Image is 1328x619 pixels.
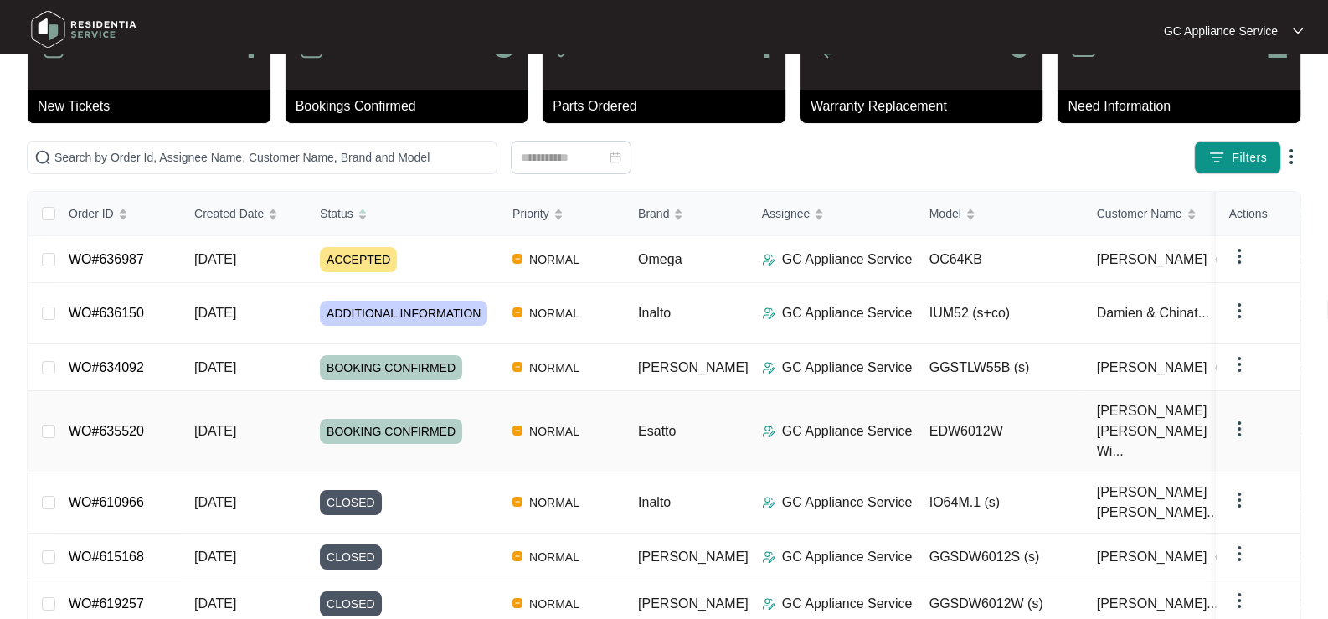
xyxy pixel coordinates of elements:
[782,250,913,270] p: GC Appliance Service
[512,362,522,372] img: Vercel Logo
[1229,419,1249,439] img: dropdown arrow
[1216,192,1300,236] th: Actions
[512,497,522,507] img: Vercel Logo
[1068,96,1300,116] p: Need Information
[1097,204,1182,223] span: Customer Name
[1097,358,1207,378] span: [PERSON_NAME]
[762,253,775,266] img: Assigner Icon
[1293,27,1303,35] img: dropdown arrow
[320,490,382,515] span: CLOSED
[55,192,181,236] th: Order ID
[638,596,749,611] span: [PERSON_NAME]
[512,204,549,223] span: Priority
[69,306,144,320] a: WO#636150
[638,360,749,374] span: [PERSON_NAME]
[320,355,462,380] span: BOOKING CONFIRMED
[1232,149,1267,167] span: Filters
[194,424,236,438] span: [DATE]
[194,306,236,320] span: [DATE]
[1229,490,1249,510] img: dropdown arrow
[499,192,625,236] th: Priority
[69,424,144,438] a: WO#635520
[320,204,353,223] span: Status
[916,344,1084,391] td: GGSTLW55B (s)
[762,496,775,509] img: Assigner Icon
[512,598,522,608] img: Vercel Logo
[625,192,749,236] th: Brand
[1208,149,1225,166] img: filter icon
[638,424,676,438] span: Esatto
[1097,547,1207,567] span: [PERSON_NAME]
[811,96,1043,116] p: Warranty Replacement
[194,596,236,611] span: [DATE]
[1097,401,1229,462] span: [PERSON_NAME] [PERSON_NAME] Wi...
[181,192,306,236] th: Created Date
[782,421,913,441] p: GC Appliance Service
[916,192,1084,236] th: Model
[34,149,51,166] img: search-icon
[69,204,114,223] span: Order ID
[522,303,586,323] span: NORMAL
[762,425,775,438] img: Assigner Icon
[762,204,811,223] span: Assignee
[929,204,961,223] span: Model
[750,24,773,64] p: 4
[1097,303,1209,323] span: Damien & Chinat...
[25,4,142,54] img: residentia service logo
[320,419,462,444] span: BOOKING CONFIRMED
[54,148,490,167] input: Search by Order Id, Assignee Name, Customer Name, Brand and Model
[782,303,913,323] p: GC Appliance Service
[1229,591,1249,611] img: dropdown arrow
[638,306,671,320] span: Inalto
[1229,301,1249,321] img: dropdown arrow
[916,534,1084,580] td: GGSDW6012S (s)
[69,252,144,266] a: WO#636987
[522,250,586,270] span: NORMAL
[320,247,397,272] span: ACCEPTED
[762,361,775,374] img: Assigner Icon
[320,544,382,570] span: CLOSED
[522,594,586,614] span: NORMAL
[512,307,522,317] img: Vercel Logo
[1097,482,1229,523] span: [PERSON_NAME] [PERSON_NAME]..
[522,493,586,513] span: NORMAL
[762,597,775,611] img: Assigner Icon
[69,596,144,611] a: WO#619257
[782,493,913,513] p: GC Appliance Service
[762,307,775,320] img: Assigner Icon
[916,472,1084,534] td: IO64M.1 (s)
[1164,23,1278,39] p: GC Appliance Service
[1008,24,1031,64] p: 0
[1194,141,1281,174] button: filter iconFilters
[916,391,1084,472] td: EDW6012W
[194,360,236,374] span: [DATE]
[638,549,749,564] span: [PERSON_NAME]
[512,254,522,264] img: Vercel Logo
[194,549,236,564] span: [DATE]
[235,24,258,64] p: 4
[512,426,522,436] img: Vercel Logo
[916,283,1084,344] td: IUM52 (s+co)
[512,551,522,561] img: Vercel Logo
[69,360,144,374] a: WO#634092
[1229,354,1249,374] img: dropdown arrow
[522,421,586,441] span: NORMAL
[1265,24,1288,64] p: 1
[492,24,515,64] p: 5
[194,495,236,509] span: [DATE]
[1281,147,1301,167] img: dropdown arrow
[320,301,487,326] span: ADDITIONAL INFORMATION
[916,236,1084,283] td: OC64KB
[553,96,785,116] p: Parts Ordered
[749,192,916,236] th: Assignee
[782,594,913,614] p: GC Appliance Service
[296,96,528,116] p: Bookings Confirmed
[638,495,671,509] span: Inalto
[1084,192,1251,236] th: Customer Name
[638,252,682,266] span: Omega
[522,358,586,378] span: NORMAL
[782,358,913,378] p: GC Appliance Service
[38,96,270,116] p: New Tickets
[522,547,586,567] span: NORMAL
[782,547,913,567] p: GC Appliance Service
